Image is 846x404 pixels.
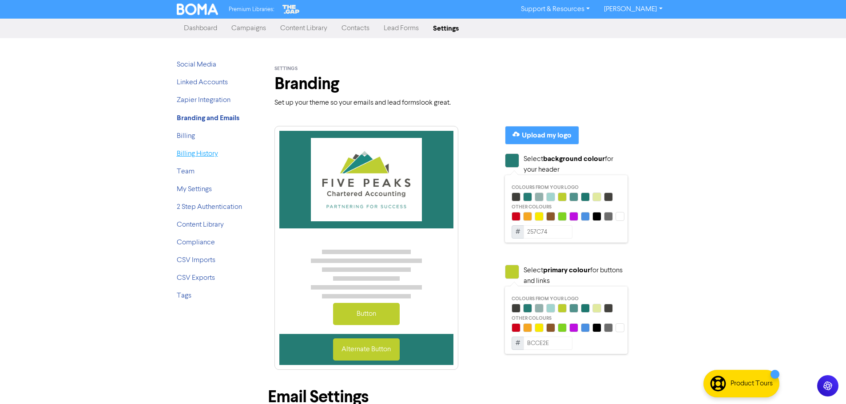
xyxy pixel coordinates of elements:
a: Dashboard [177,20,224,37]
div: Select for your header [505,153,624,175]
a: Content Library [177,221,224,228]
a: Compliance [177,239,215,246]
a: Billing [177,133,195,140]
a: [PERSON_NAME] [597,2,669,16]
div: #93b0ac [535,304,544,313]
div: Select for buttons and links [505,265,624,286]
div: #000000 [592,212,601,221]
div: #7ED321 [558,323,567,332]
span: Other colours [512,315,552,322]
a: CSV Imports [177,257,215,264]
div: #FFFFFF [616,323,624,332]
div: #257c74 [523,304,532,313]
a: Branding and Emails [177,115,239,122]
a: Team [177,168,195,175]
div: #6C6C6C [604,212,613,221]
span: Premium Libraries: [229,7,274,12]
div: #93b0ac [535,192,544,201]
a: Support & Resources [514,2,597,16]
div: #1d776e [581,192,590,201]
div: #8B572A [546,323,555,332]
div: #6C6C6C [604,323,613,332]
div: #257c74 [523,192,532,201]
span: Colours from your logo [512,296,579,302]
div: #4A90E2 [581,323,590,332]
a: Linked Accounts [177,79,228,86]
iframe: Chat Widget [802,361,846,404]
strong: background colour [543,154,605,163]
div: #D0021B [512,323,520,332]
a: Tags [177,292,191,299]
div: #50918b [569,192,578,201]
a: Social Media [177,61,216,68]
strong: primary colour [543,266,590,275]
a: CSV Exports [177,275,215,282]
div: #F9E900 [535,323,544,332]
a: Zapier Integration [177,97,230,104]
img: BOMA Logo [177,4,218,15]
div: #4A90E2 [581,212,590,221]
a: Campaigns [224,20,273,37]
span: settings [274,66,298,72]
a: Settings [426,20,466,37]
div: #8B572A [546,212,555,221]
div: #F9E900 [535,212,544,221]
div: #BD10E0 [569,323,578,332]
div: #43423e [604,304,613,313]
div: #F5A623 [523,212,532,221]
a: My Settings [177,186,212,193]
img: LOGO [311,138,422,221]
p: Set up your theme so your emails and lead forms look great. [274,98,451,108]
div: #bcce2e [558,304,567,313]
strong: Branding and Emails [177,114,239,122]
div: #7ED321 [558,212,567,221]
div: #a1d4cf [546,192,555,201]
a: Content Library [273,20,334,37]
div: #43423e [604,192,613,201]
div: Button [333,303,400,325]
img: The Gap [281,4,301,15]
div: #e1ea9f [592,304,601,313]
span: Colours from your logo [512,184,579,191]
button: Upload my logo [505,126,579,145]
a: Lead Forms [377,20,426,37]
div: #50918b [569,304,578,313]
div: #D0021B [512,212,520,221]
span: # [512,337,524,350]
h1: Branding [274,74,451,94]
div: #000000 [592,323,601,332]
div: #e1ea9f [592,192,601,201]
span: # [512,225,524,239]
div: #bcce2e [558,192,567,201]
span: Other colours [512,204,552,210]
div: #3e3e3a [512,304,520,313]
div: Alternate Button [333,338,400,361]
div: #FFFFFF [616,212,624,221]
a: Contacts [334,20,377,37]
div: #BD10E0 [569,212,578,221]
div: #F5A623 [523,323,532,332]
div: #a1d4cf [546,304,555,313]
a: 2 Step Authentication [177,204,242,211]
div: #3e3e3a [512,192,520,201]
div: Upload my logo [522,130,572,141]
div: #1d776e [581,304,590,313]
a: Billing History [177,150,218,157]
